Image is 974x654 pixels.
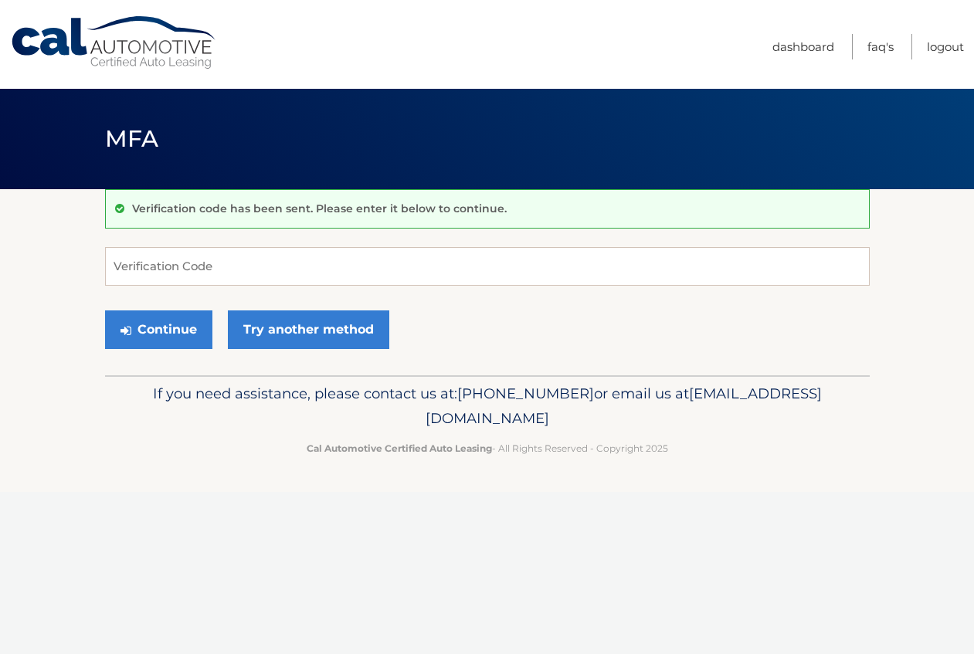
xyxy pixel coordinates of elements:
p: If you need assistance, please contact us at: or email us at [115,381,860,431]
a: Dashboard [772,34,834,59]
a: Try another method [228,310,389,349]
span: MFA [105,124,159,153]
a: Logout [927,34,964,59]
input: Verification Code [105,247,870,286]
span: [EMAIL_ADDRESS][DOMAIN_NAME] [426,385,822,427]
button: Continue [105,310,212,349]
p: - All Rights Reserved - Copyright 2025 [115,440,860,456]
a: FAQ's [867,34,894,59]
a: Cal Automotive [10,15,219,70]
span: [PHONE_NUMBER] [457,385,594,402]
p: Verification code has been sent. Please enter it below to continue. [132,202,507,215]
strong: Cal Automotive Certified Auto Leasing [307,442,492,454]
